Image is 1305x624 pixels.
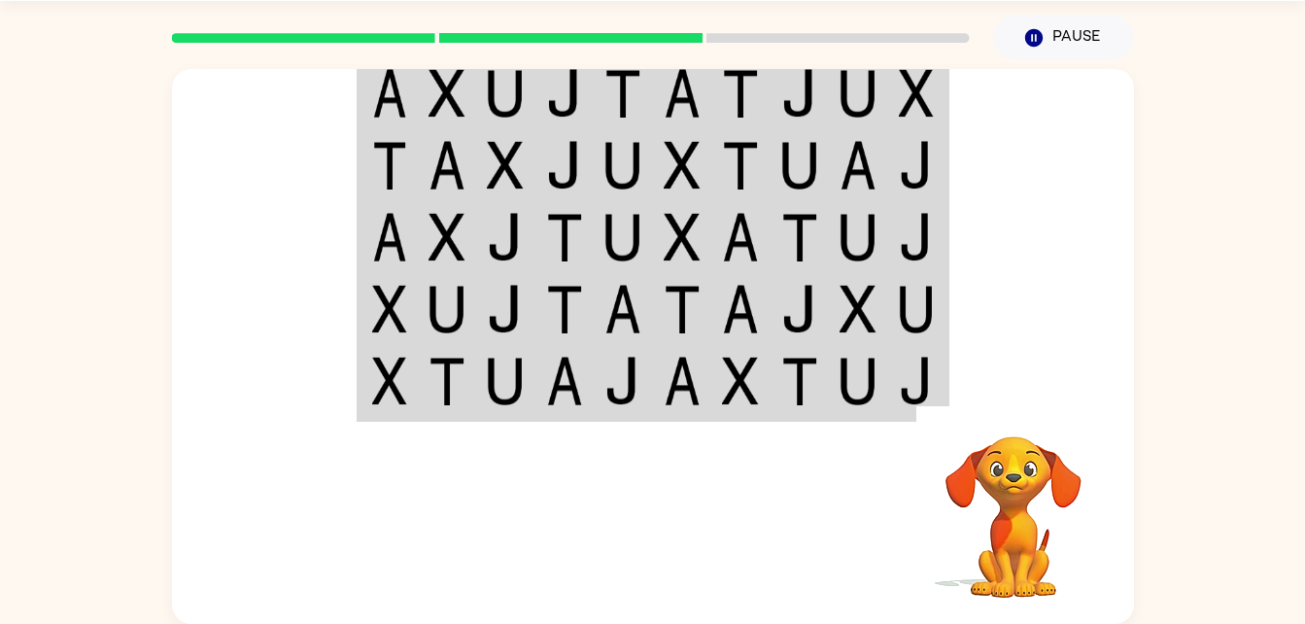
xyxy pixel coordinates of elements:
[487,141,524,190] img: x
[781,357,818,405] img: t
[487,69,524,118] img: u
[840,141,876,190] img: a
[372,213,407,261] img: a
[429,141,465,190] img: a
[546,213,583,261] img: t
[899,69,934,118] img: x
[722,357,759,405] img: x
[604,357,641,405] img: j
[487,285,524,333] img: j
[899,285,934,333] img: u
[429,213,465,261] img: x
[899,141,934,190] img: j
[604,285,641,333] img: a
[781,285,818,333] img: j
[840,357,876,405] img: u
[372,69,407,118] img: a
[664,69,701,118] img: a
[840,285,876,333] img: x
[487,357,524,405] img: u
[604,213,641,261] img: u
[429,69,465,118] img: x
[840,213,876,261] img: u
[916,406,1111,601] video: Your browser must support playing .mp4 files to use Literably. Please try using another browser.
[781,69,818,118] img: j
[604,141,641,190] img: u
[546,69,583,118] img: j
[722,141,759,190] img: t
[487,213,524,261] img: j
[546,141,583,190] img: j
[664,213,701,261] img: x
[546,285,583,333] img: t
[840,69,876,118] img: u
[429,357,465,405] img: t
[372,285,407,333] img: x
[993,16,1134,60] button: Pause
[546,357,583,405] img: a
[664,357,701,405] img: a
[722,69,759,118] img: t
[722,213,759,261] img: a
[604,69,641,118] img: t
[722,285,759,333] img: a
[372,357,407,405] img: x
[781,141,818,190] img: u
[429,285,465,333] img: u
[664,141,701,190] img: x
[899,213,934,261] img: j
[372,141,407,190] img: t
[899,357,934,405] img: j
[664,285,701,333] img: t
[781,213,818,261] img: t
